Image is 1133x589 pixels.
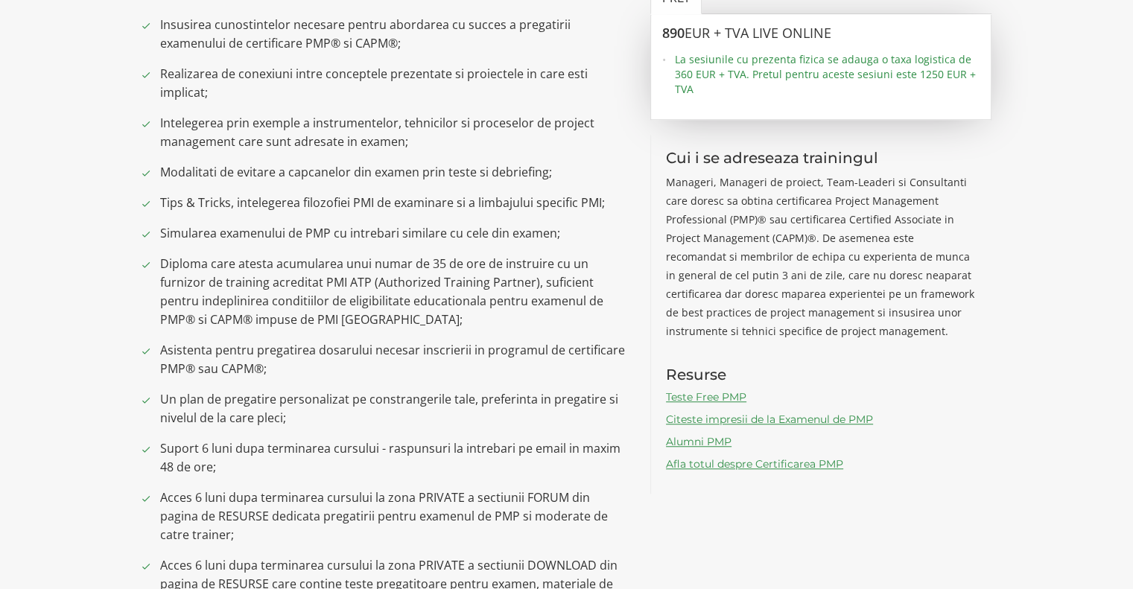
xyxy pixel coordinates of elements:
a: Afla totul despre Certificarea PMP [666,457,843,471]
span: Asistenta pentru pregatirea dosarului necesar inscrierii in programul de certificare PMP® sau CAPM®; [160,341,629,378]
span: Un plan de pregatire personalizat pe constrangerile tale, preferinta in pregatire si nivelul de l... [160,390,629,427]
span: La sesiunile cu prezenta fizica se adauga o taxa logistica de 360 EUR + TVA. Pretul pentru aceste... [675,52,980,97]
p: Manageri, Manageri de proiect, Team-Leaderi si Consultanti care doresc sa obtina certificarea Pro... [666,173,977,340]
span: Suport 6 luni dupa terminarea cursului - raspunsuri la intrebari pe email in maxim 48 de ore; [160,439,629,477]
span: Diploma care atesta acumularea unui numar de 35 de ore de instruire cu un furnizor de training ac... [160,255,629,329]
span: Insusirea cunostintelor necesare pentru abordarea cu succes a pregatirii examenului de certificar... [160,16,629,53]
span: Realizarea de conexiuni intre conceptele prezentate si proiectele in care esti implicat; [160,65,629,102]
span: Modalitati de evitare a capcanelor din examen prin teste si debriefing; [160,163,629,182]
h3: Resurse [666,366,977,383]
a: Alumni PMP [666,435,731,448]
span: Tips & Tricks, intelegerea filozofiei PMI de examinare si a limbajului specific PMI; [160,194,629,212]
h3: 890 [662,26,980,41]
span: Simularea examenului de PMP cu intrebari similare cu cele din examen; [160,224,629,243]
a: Citeste impresii de la Examenul de PMP [666,413,873,426]
a: Teste Free PMP [666,390,746,404]
h3: Cui i se adreseaza trainingul [666,150,977,166]
span: Acces 6 luni dupa terminarea cursului la zona PRIVATE a sectiunii FORUM din pagina de RESURSE ded... [160,488,629,544]
span: EUR + TVA LIVE ONLINE [685,24,831,42]
span: Intelegerea prin exemple a instrumentelor, tehnicilor si proceselor de project management care su... [160,114,629,151]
